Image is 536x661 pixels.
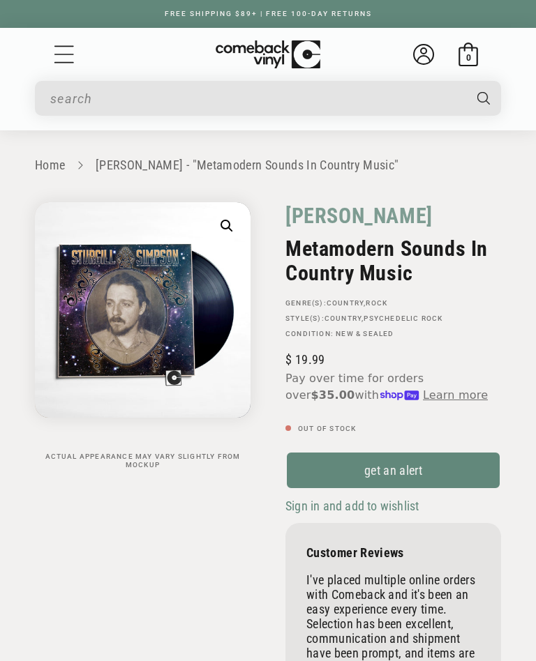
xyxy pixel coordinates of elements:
[285,425,501,433] p: Out of stock
[151,10,386,17] a: FREE SHIPPING $89+ | FREE 100-DAY RETURNS
[35,202,251,469] media-gallery: Gallery Viewer
[366,299,387,307] a: Rock
[285,499,419,513] span: Sign in and add to wishlist
[35,158,65,172] a: Home
[96,158,399,172] a: [PERSON_NAME] - "Metamodern Sounds In Country Music"
[285,236,501,285] h2: Metamodern Sounds In Country Music
[52,43,76,66] summary: Menu
[285,314,501,323] p: STYLE(S): ,
[285,352,292,367] span: $
[285,330,501,338] p: Condition: New & Sealed
[285,202,433,229] a: [PERSON_NAME]
[466,52,471,63] span: 0
[35,155,501,176] nav: breadcrumbs
[364,314,442,322] a: Psychedelic Rock
[35,81,501,116] div: Search
[216,40,320,69] img: ComebackVinyl.com
[50,84,463,113] input: search
[464,81,502,116] button: Search
[306,545,480,560] p: Customer Reviews
[285,498,423,514] button: Sign in and add to wishlist
[327,299,364,307] a: Country
[35,453,251,469] p: Actual appearance may vary slightly from mockup
[285,451,501,489] a: get an alert
[285,299,501,307] p: GENRE(S): ,
[325,314,362,322] a: Country
[285,352,325,367] span: 19.99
